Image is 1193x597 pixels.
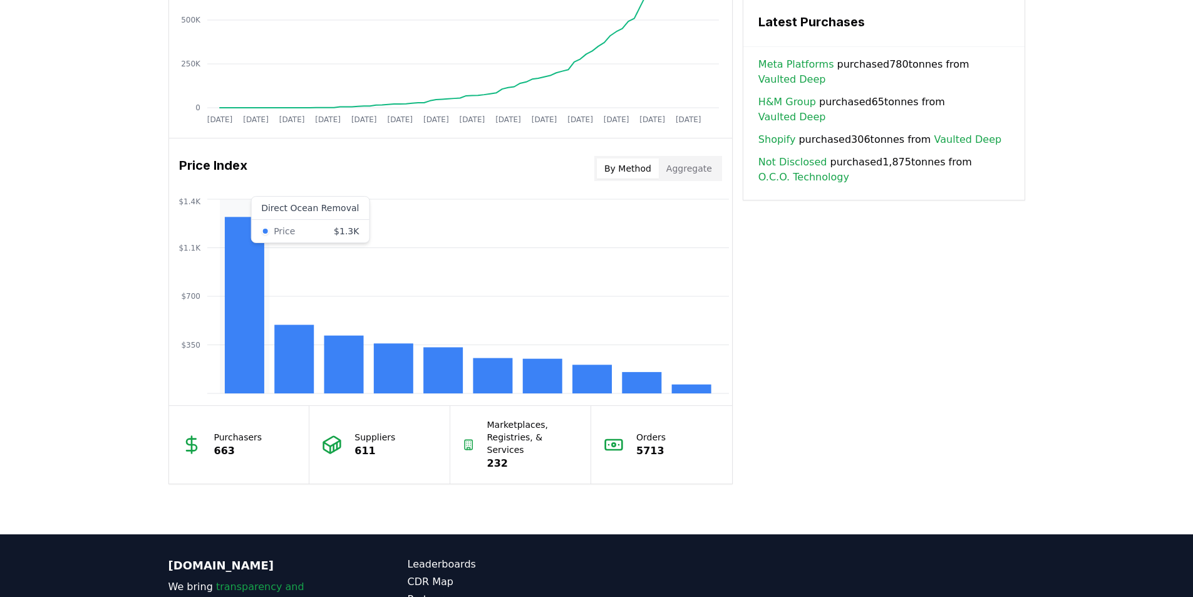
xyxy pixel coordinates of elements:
[636,444,666,459] p: 5713
[181,341,200,350] tspan: $350
[387,115,413,124] tspan: [DATE]
[354,431,395,444] p: Suppliers
[243,115,269,124] tspan: [DATE]
[758,132,1001,147] span: purchased 306 tonnes from
[214,444,262,459] p: 663
[351,115,376,124] tspan: [DATE]
[758,170,849,185] a: O.C.O. Technology
[567,115,593,124] tspan: [DATE]
[603,115,629,124] tspan: [DATE]
[178,197,201,206] tspan: $1.4K
[181,60,201,68] tspan: 250K
[758,155,1010,185] span: purchased 1,875 tonnes from
[181,16,201,24] tspan: 500K
[934,132,1002,147] a: Vaulted Deep
[179,156,247,181] h3: Price Index
[487,456,579,471] p: 232
[181,292,200,301] tspan: $700
[597,158,659,179] button: By Method
[168,557,358,574] p: [DOMAIN_NAME]
[659,158,720,179] button: Aggregate
[408,574,597,589] a: CDR Map
[459,115,485,124] tspan: [DATE]
[758,95,816,110] a: H&M Group
[758,132,796,147] a: Shopify
[279,115,304,124] tspan: [DATE]
[195,103,200,112] tspan: 0
[636,431,666,444] p: Orders
[758,95,1010,125] span: purchased 65 tonnes from
[758,57,1010,87] span: purchased 780 tonnes from
[487,418,579,456] p: Marketplaces, Registries, & Services
[214,431,262,444] p: Purchasers
[758,13,1010,31] h3: Latest Purchases
[531,115,557,124] tspan: [DATE]
[315,115,341,124] tspan: [DATE]
[758,57,834,72] a: Meta Platforms
[675,115,701,124] tspan: [DATE]
[408,557,597,572] a: Leaderboards
[178,244,201,252] tspan: $1.1K
[758,72,826,87] a: Vaulted Deep
[354,444,395,459] p: 611
[758,110,826,125] a: Vaulted Deep
[639,115,665,124] tspan: [DATE]
[207,115,232,124] tspan: [DATE]
[758,155,827,170] a: Not Disclosed
[423,115,449,124] tspan: [DATE]
[495,115,521,124] tspan: [DATE]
